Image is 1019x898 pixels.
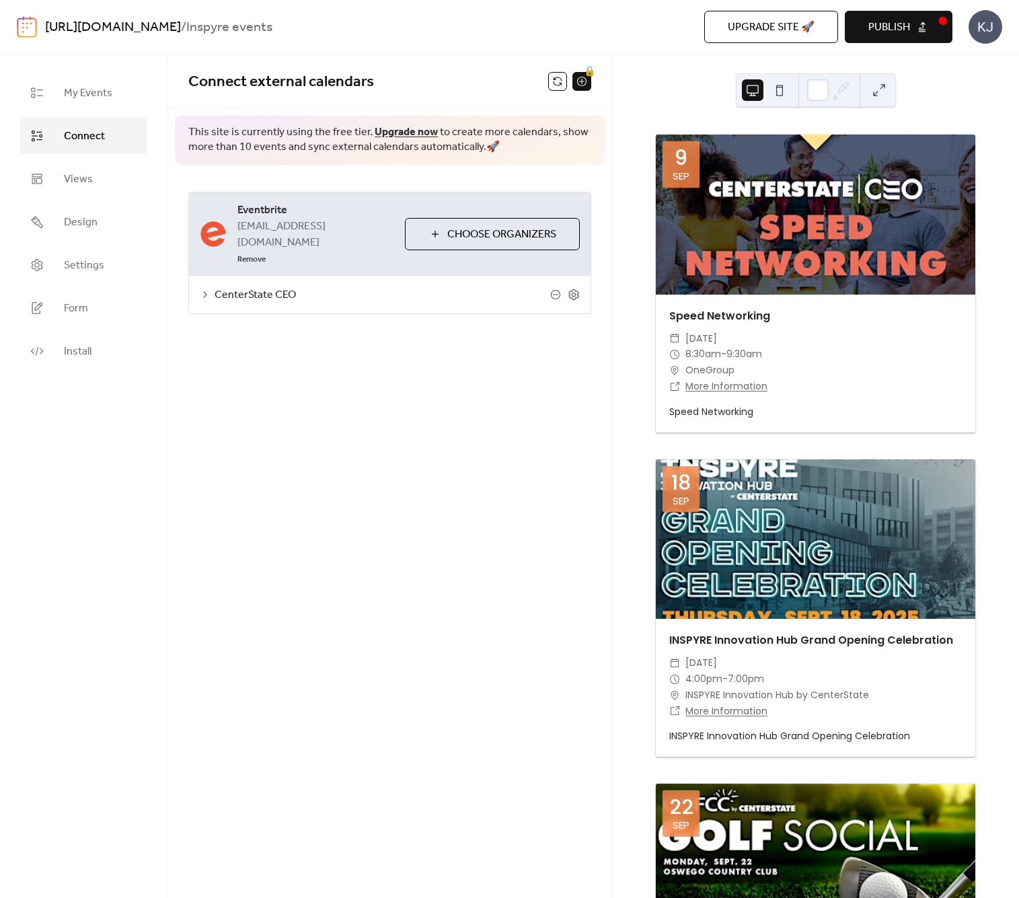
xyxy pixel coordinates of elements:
span: [DATE] [685,331,717,347]
div: KJ [969,10,1002,44]
span: Settings [64,258,104,274]
span: Connect external calendars [188,67,374,97]
div: ​ [669,346,680,363]
div: ​ [669,655,680,671]
div: Speed Networking [656,405,975,419]
button: Publish [845,11,952,43]
a: My Events [20,75,147,111]
a: [URL][DOMAIN_NAME] [45,15,181,40]
div: INSPYRE Innovation Hub Grand Opening Celebration [656,729,975,743]
div: 22 [669,797,693,817]
span: 8:30am [685,346,721,363]
a: Views [20,161,147,197]
div: ​ [669,671,680,687]
img: eventbrite [200,221,227,248]
span: Install [64,344,91,360]
span: My Events [64,85,112,102]
span: Design [64,215,98,231]
span: Upgrade site 🚀 [728,20,815,36]
span: OneGroup [685,363,734,379]
span: Publish [868,20,910,36]
div: ​ [669,704,680,720]
span: Choose Organizers [447,227,556,243]
span: [DATE] [685,655,717,671]
b: / [181,15,186,40]
span: Eventbrite [237,202,394,219]
div: ​ [669,363,680,379]
div: 18 [671,473,691,493]
div: Sep [673,820,689,830]
span: INSPYRE Innovation Hub by CenterState [685,687,869,704]
a: More Information [685,704,767,718]
span: - [722,671,728,687]
a: More Information [685,379,767,393]
b: Inspyre events [186,15,272,40]
span: 7:00pm [728,671,764,687]
span: 4:00pm [685,671,722,687]
a: Settings [20,247,147,283]
a: Design [20,204,147,240]
span: Form [64,301,88,317]
a: Upgrade now [375,122,438,143]
a: Speed Networking [669,308,770,324]
button: Upgrade site 🚀 [704,11,838,43]
div: ​ [669,331,680,347]
div: ​ [669,687,680,704]
span: 9:30am [726,346,762,363]
a: Form [20,290,147,326]
a: Install [20,333,147,369]
img: logo [17,16,37,38]
div: 9 [675,148,687,168]
span: CenterState CEO [215,287,550,303]
div: Sep [673,171,689,181]
span: Views [64,172,93,188]
span: This site is currently using the free tier. to create more calendars, show more than 10 events an... [188,125,591,155]
a: Connect [20,118,147,154]
a: INSPYRE Innovation Hub Grand Opening Celebration [669,632,953,648]
span: [EMAIL_ADDRESS][DOMAIN_NAME] [237,219,394,251]
span: Remove [237,254,266,265]
div: Sep [673,496,689,506]
button: Choose Organizers [405,218,580,250]
span: - [721,346,726,363]
span: Connect [64,128,105,145]
div: ​ [669,379,680,395]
